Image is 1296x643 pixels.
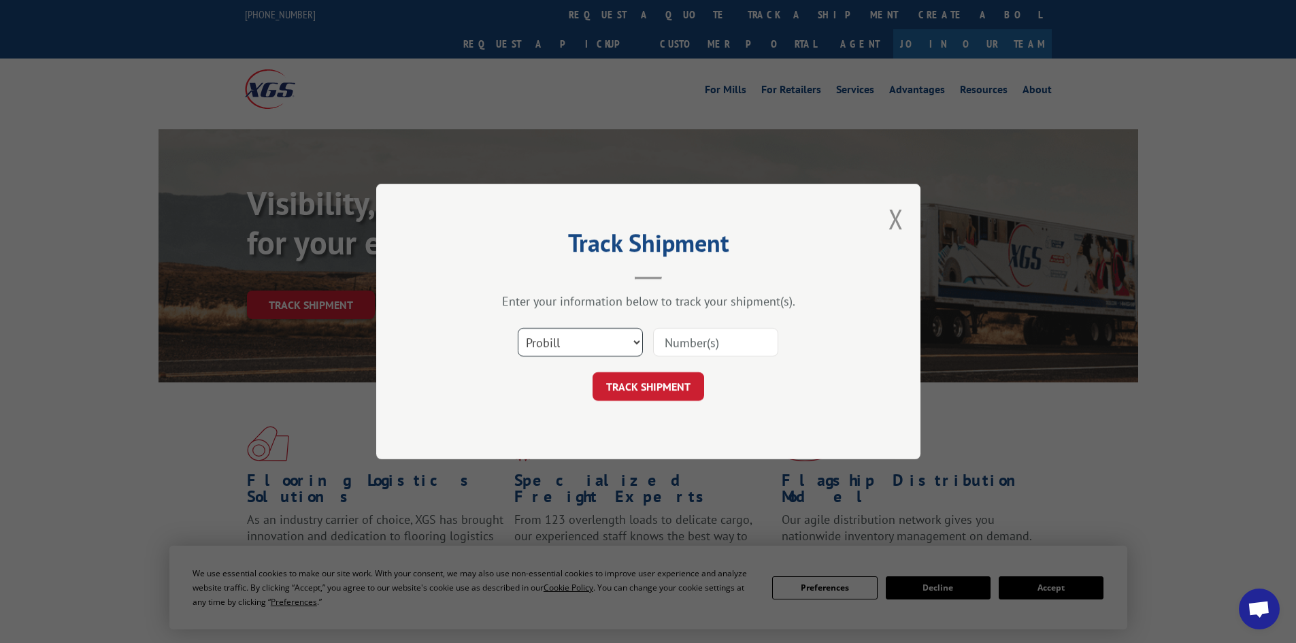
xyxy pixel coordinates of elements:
div: Enter your information below to track your shipment(s). [444,293,852,309]
button: Close modal [888,201,903,237]
h2: Track Shipment [444,233,852,259]
input: Number(s) [653,328,778,357]
button: TRACK SHIPMENT [593,372,704,401]
div: Open chat [1239,589,1280,629]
